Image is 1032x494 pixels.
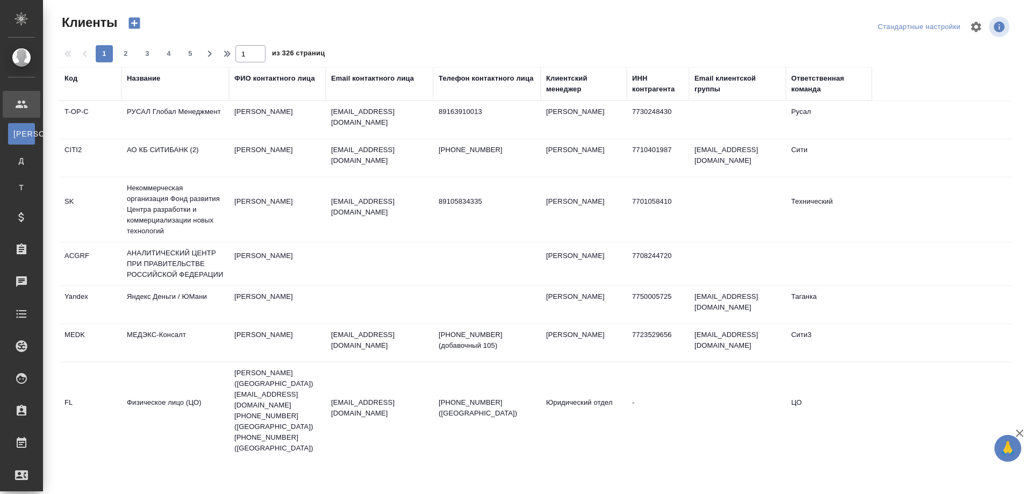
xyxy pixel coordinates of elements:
span: 2 [117,48,134,59]
button: Создать [121,14,147,32]
td: АО КБ СИТИБАНК (2) [121,139,229,177]
p: 89163910013 [439,106,535,117]
p: 89105834335 [439,196,535,207]
span: из 326 страниц [272,47,325,62]
td: [PERSON_NAME] [541,191,627,228]
td: РУСАЛ Глобал Менеджмент [121,101,229,139]
td: [PERSON_NAME] [541,245,627,283]
a: [PERSON_NAME] [8,123,35,145]
td: Русал [786,101,872,139]
p: [EMAIL_ADDRESS][DOMAIN_NAME] [331,196,428,218]
td: ACGRF [59,245,121,283]
button: 5 [182,45,199,62]
td: 7708244720 [627,245,689,283]
p: [EMAIL_ADDRESS][DOMAIN_NAME] [331,106,428,128]
a: Д [8,150,35,171]
td: Таганка [786,286,872,324]
div: Код [64,73,77,84]
div: ИНН контрагента [632,73,684,95]
span: Настроить таблицу [963,14,989,40]
td: [PERSON_NAME] [541,139,627,177]
span: 🙏 [999,437,1017,460]
td: Сити [786,139,872,177]
td: [PERSON_NAME] ([GEOGRAPHIC_DATA]) [EMAIL_ADDRESS][DOMAIN_NAME] [PHONE_NUMBER] ([GEOGRAPHIC_DATA])... [229,362,326,459]
td: [PERSON_NAME] [229,245,326,283]
span: 3 [139,48,156,59]
a: Т [8,177,35,198]
td: [PERSON_NAME] [541,101,627,139]
td: [PERSON_NAME] [229,191,326,228]
td: 7710401987 [627,139,689,177]
td: МЕДЭКС-Консалт [121,324,229,362]
p: [PHONE_NUMBER] (добавочный 105) [439,330,535,351]
td: Физическое лицо (ЦО) [121,392,229,429]
td: 7723529656 [627,324,689,362]
div: Название [127,73,160,84]
td: [PERSON_NAME] [229,101,326,139]
td: [EMAIL_ADDRESS][DOMAIN_NAME] [689,286,786,324]
p: [PHONE_NUMBER] ([GEOGRAPHIC_DATA]) [439,397,535,419]
div: split button [875,19,963,35]
p: [EMAIL_ADDRESS][DOMAIN_NAME] [331,145,428,166]
div: Email контактного лица [331,73,414,84]
span: 5 [182,48,199,59]
td: [PERSON_NAME] [229,139,326,177]
td: ЦО [786,392,872,429]
td: [EMAIL_ADDRESS][DOMAIN_NAME] [689,139,786,177]
td: 7701058410 [627,191,689,228]
p: [PHONE_NUMBER] [439,145,535,155]
span: Д [13,155,30,166]
div: Телефон контактного лица [439,73,534,84]
td: [PERSON_NAME] [541,286,627,324]
td: 7730248430 [627,101,689,139]
td: CITI2 [59,139,121,177]
span: Посмотреть информацию [989,17,1012,37]
div: Клиентский менеджер [546,73,621,95]
button: 🙏 [994,435,1021,462]
td: [PERSON_NAME] [541,324,627,362]
div: Ответственная команда [791,73,866,95]
span: Клиенты [59,14,117,31]
span: [PERSON_NAME] [13,128,30,139]
button: 2 [117,45,134,62]
td: АНАЛИТИЧЕСКИЙ ЦЕНТР ПРИ ПРАВИТЕЛЬСТВЕ РОССИЙСКОЙ ФЕДЕРАЦИИ [121,242,229,285]
td: Яндекс Деньги / ЮМани [121,286,229,324]
div: Email клиентской группы [694,73,780,95]
td: FL [59,392,121,429]
td: - [627,392,689,429]
button: 4 [160,45,177,62]
td: MEDK [59,324,121,362]
td: [PERSON_NAME] [229,324,326,362]
td: Технический [786,191,872,228]
td: Некоммерческая организация Фонд развития Центра разработки и коммерциализации новых технологий [121,177,229,242]
button: 3 [139,45,156,62]
span: 4 [160,48,177,59]
td: Сити3 [786,324,872,362]
td: 7750005725 [627,286,689,324]
td: [PERSON_NAME] [229,286,326,324]
p: [EMAIL_ADDRESS][DOMAIN_NAME] [331,330,428,351]
td: Yandex [59,286,121,324]
td: [EMAIL_ADDRESS][DOMAIN_NAME] [689,324,786,362]
div: ФИО контактного лица [234,73,315,84]
td: Юридический отдел [541,392,627,429]
td: T-OP-C [59,101,121,139]
td: SK [59,191,121,228]
span: Т [13,182,30,193]
p: [EMAIL_ADDRESS][DOMAIN_NAME] [331,397,428,419]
